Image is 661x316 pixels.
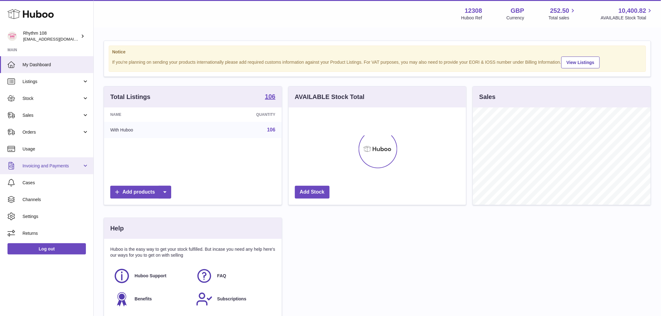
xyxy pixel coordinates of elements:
[461,15,482,21] div: Huboo Ref
[104,107,198,122] th: Name
[22,197,89,203] span: Channels
[550,7,569,15] span: 252.50
[23,30,79,42] div: Rhythm 108
[22,180,89,186] span: Cases
[23,37,92,42] span: [EMAIL_ADDRESS][DOMAIN_NAME]
[22,79,82,85] span: Listings
[113,291,190,308] a: Benefits
[196,291,272,308] a: Subscriptions
[110,93,151,101] h3: Total Listings
[549,7,576,21] a: 252.50 Total sales
[135,296,152,302] span: Benefits
[113,268,190,284] a: Huboo Support
[217,273,226,279] span: FAQ
[549,15,576,21] span: Total sales
[561,57,600,68] a: View Listings
[465,7,482,15] strong: 12308
[22,146,89,152] span: Usage
[217,296,246,302] span: Subscriptions
[112,49,643,55] strong: Notice
[619,7,646,15] span: 10,400.82
[507,15,524,21] div: Currency
[22,96,82,101] span: Stock
[7,243,86,254] a: Log out
[601,15,654,21] span: AVAILABLE Stock Total
[265,93,275,101] a: 106
[22,129,82,135] span: Orders
[110,224,124,233] h3: Help
[198,107,282,122] th: Quantity
[196,268,272,284] a: FAQ
[22,112,82,118] span: Sales
[295,93,365,101] h3: AVAILABLE Stock Total
[601,7,654,21] a: 10,400.82 AVAILABLE Stock Total
[295,186,330,199] a: Add Stock
[22,163,82,169] span: Invoicing and Payments
[267,127,276,132] a: 106
[110,246,276,258] p: Huboo is the easy way to get your stock fulfilled. But incase you need any help here's our ways f...
[22,230,89,236] span: Returns
[112,56,643,68] div: If you're planning on sending your products internationally please add required customs informati...
[110,186,171,199] a: Add products
[104,122,198,138] td: With Huboo
[22,62,89,68] span: My Dashboard
[479,93,495,101] h3: Sales
[22,214,89,220] span: Settings
[265,93,275,100] strong: 106
[135,273,166,279] span: Huboo Support
[511,7,524,15] strong: GBP
[7,32,17,41] img: internalAdmin-12308@internal.huboo.com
